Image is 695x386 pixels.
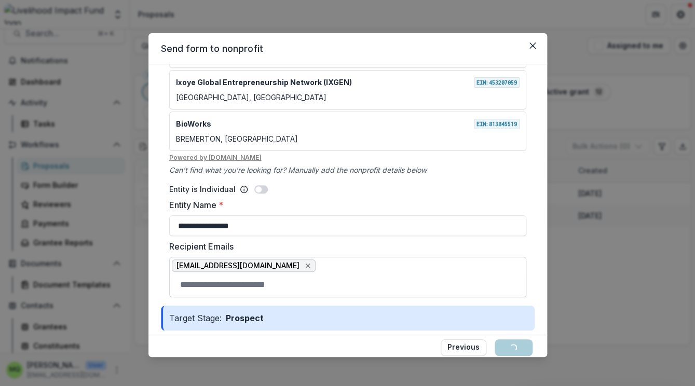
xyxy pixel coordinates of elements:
label: Recipient Emails [169,240,526,253]
span: EIN: 453207059 [474,77,520,88]
p: BioWorks [176,118,211,129]
p: Ixoye Global Entrepreneurship Network (IXGEN) [176,77,352,88]
button: close [303,260,313,271]
i: Can't find what you're looking for? Manually add the nonprofit details below [169,164,526,175]
a: [DOMAIN_NAME] [209,154,262,161]
button: Close [524,37,541,54]
button: Previous [441,339,486,356]
p: BREMERTON, [GEOGRAPHIC_DATA] [176,133,298,144]
u: Powered by [169,153,526,162]
p: Prospect [222,312,268,324]
span: EIN: 813845519 [474,119,520,129]
span: [EMAIL_ADDRESS][DOMAIN_NAME] [176,261,299,270]
div: BioWorksEIN:813845519BREMERTON, [GEOGRAPHIC_DATA] [169,112,526,151]
div: Target Stage: [161,306,535,330]
p: Entity is Individual [169,184,236,195]
div: Ixoye Global Entrepreneurship Network (IXGEN)EIN:453207059[GEOGRAPHIC_DATA], [GEOGRAPHIC_DATA] [169,70,526,109]
label: Entity Name [169,199,520,211]
p: [GEOGRAPHIC_DATA], [GEOGRAPHIC_DATA] [176,92,326,103]
header: Send form to nonprofit [148,33,547,64]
